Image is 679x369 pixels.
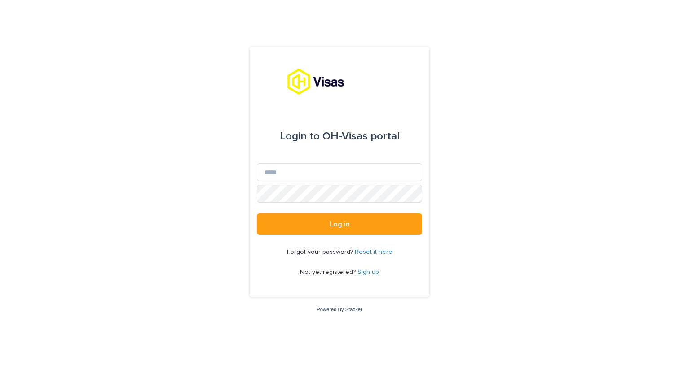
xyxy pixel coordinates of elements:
a: Powered By Stacker [317,307,362,312]
span: Login to [280,131,320,142]
span: Log in [330,221,350,228]
span: Forgot your password? [287,249,355,255]
button: Log in [257,213,422,235]
span: Not yet registered? [300,269,357,275]
img: tx8HrbJQv2PFQx4TXEq5 [287,68,392,95]
a: Sign up [357,269,379,275]
div: OH-Visas portal [280,124,400,149]
a: Reset it here [355,249,392,255]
